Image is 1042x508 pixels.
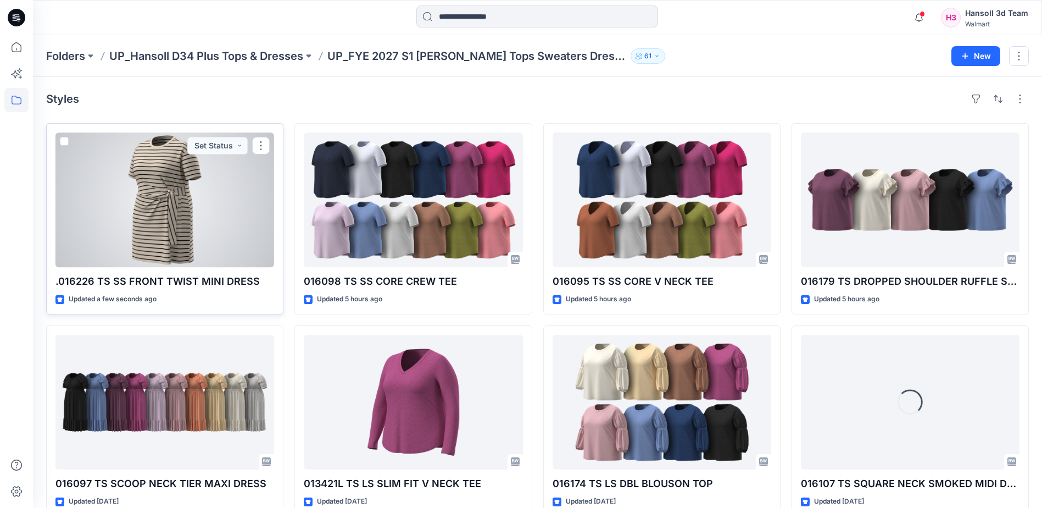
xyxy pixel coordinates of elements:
[69,496,119,507] p: Updated [DATE]
[69,294,157,305] p: Updated a few seconds ago
[644,50,651,62] p: 61
[951,46,1000,66] button: New
[553,476,771,492] p: 016174 TS LS DBL BLOUSON TOP
[327,48,626,64] p: UP_FYE 2027 S1 [PERSON_NAME] Tops Sweaters Dresses
[801,274,1019,289] p: 016179 TS DROPPED SHOULDER RUFFLE SLEEVE TEE
[46,48,85,64] a: Folders
[55,335,274,470] a: 016097 TS SCOOP NECK TIER MAXI DRESS
[566,496,616,507] p: Updated [DATE]
[304,476,522,492] p: 013421L TS LS SLIM FIT V NECK TEE
[55,476,274,492] p: 016097 TS SCOOP NECK TIER MAXI DRESS
[109,48,303,64] a: UP_Hansoll D34 Plus Tops & Dresses
[304,132,522,267] a: 016098 TS SS CORE CREW TEE
[55,274,274,289] p: .016226 TS SS FRONT TWIST MINI DRESS
[801,132,1019,267] a: 016179 TS DROPPED SHOULDER RUFFLE SLEEVE TEE
[814,294,879,305] p: Updated 5 hours ago
[46,92,79,106] h4: Styles
[55,132,274,267] a: .016226 TS SS FRONT TWIST MINI DRESS
[553,335,771,470] a: 016174 TS LS DBL BLOUSON TOP
[814,496,864,507] p: Updated [DATE]
[965,20,1028,28] div: Walmart
[304,335,522,470] a: 013421L TS LS SLIM FIT V NECK TEE
[965,7,1028,20] div: Hansoll 3d Team
[317,294,382,305] p: Updated 5 hours ago
[317,496,367,507] p: Updated [DATE]
[941,8,961,27] div: H3
[553,274,771,289] p: 016095 TS SS CORE V NECK TEE
[631,48,665,64] button: 61
[566,294,631,305] p: Updated 5 hours ago
[304,274,522,289] p: 016098 TS SS CORE CREW TEE
[801,476,1019,492] p: 016107 TS SQUARE NECK SMOKED MIDI DRESS
[553,132,771,267] a: 016095 TS SS CORE V NECK TEE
